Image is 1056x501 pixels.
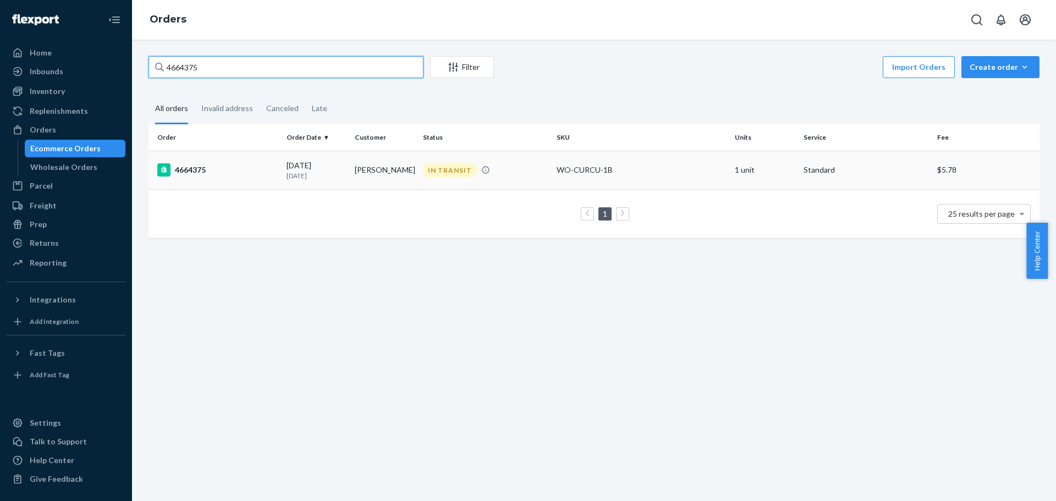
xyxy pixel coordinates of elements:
[7,82,125,100] a: Inventory
[552,124,730,151] th: SKU
[30,66,63,77] div: Inbounds
[7,254,125,272] a: Reporting
[201,94,253,123] div: Invalid address
[970,62,1031,73] div: Create order
[30,180,53,191] div: Parcel
[799,124,933,151] th: Service
[282,124,350,151] th: Order Date
[12,14,59,25] img: Flexport logo
[7,344,125,362] button: Fast Tags
[7,433,125,450] a: Talk to Support
[7,452,125,469] a: Help Center
[30,219,47,230] div: Prep
[7,44,125,62] a: Home
[430,56,494,78] button: Filter
[601,209,609,218] a: Page 1 is your current page
[730,151,799,189] td: 1 unit
[30,455,74,466] div: Help Center
[7,291,125,309] button: Integrations
[25,140,126,157] a: Ecommerce Orders
[7,63,125,80] a: Inbounds
[30,106,88,117] div: Replenishments
[419,124,552,151] th: Status
[933,151,1039,189] td: $5.78
[103,9,125,31] button: Close Navigation
[30,47,52,58] div: Home
[266,94,299,123] div: Canceled
[30,436,87,447] div: Talk to Support
[7,313,125,331] a: Add Integration
[1014,9,1036,31] button: Open account menu
[7,197,125,214] a: Freight
[7,102,125,120] a: Replenishments
[423,163,477,178] div: IN TRANSIT
[30,86,65,97] div: Inventory
[7,414,125,432] a: Settings
[933,124,1039,151] th: Fee
[355,133,414,142] div: Customer
[30,143,101,154] div: Ecommerce Orders
[7,234,125,252] a: Returns
[948,209,1015,218] span: 25 results per page
[730,124,799,151] th: Units
[883,56,955,78] button: Import Orders
[30,317,79,326] div: Add Integration
[7,366,125,384] a: Add Fast Tag
[148,56,424,78] input: Search orders
[7,216,125,233] a: Prep
[30,417,61,428] div: Settings
[990,9,1012,31] button: Open notifications
[287,160,346,180] div: [DATE]
[966,9,988,31] button: Open Search Box
[30,294,76,305] div: Integrations
[312,94,327,123] div: Late
[7,470,125,488] button: Give Feedback
[30,238,59,249] div: Returns
[150,13,186,25] a: Orders
[25,158,126,176] a: Wholesale Orders
[804,164,928,175] p: Standard
[148,124,282,151] th: Order
[350,151,419,189] td: [PERSON_NAME]
[30,200,57,211] div: Freight
[155,94,188,124] div: All orders
[30,162,97,173] div: Wholesale Orders
[1026,223,1048,279] button: Help Center
[7,121,125,139] a: Orders
[141,4,195,36] ol: breadcrumbs
[7,177,125,195] a: Parcel
[30,257,67,268] div: Reporting
[157,163,278,177] div: 4664375
[30,348,65,359] div: Fast Tags
[30,370,69,379] div: Add Fast Tag
[961,56,1039,78] button: Create order
[30,474,83,485] div: Give Feedback
[431,62,493,73] div: Filter
[557,164,726,175] div: WO-CURCU-1B
[30,124,56,135] div: Orders
[287,171,346,180] p: [DATE]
